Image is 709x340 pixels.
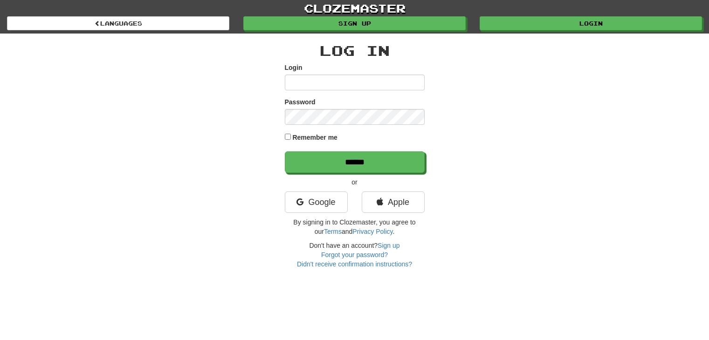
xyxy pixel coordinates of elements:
[378,242,399,249] a: Sign up
[285,241,425,269] div: Don't have an account?
[480,16,702,30] a: Login
[285,218,425,236] p: By signing in to Clozemaster, you agree to our and .
[7,16,229,30] a: Languages
[297,260,412,268] a: Didn't receive confirmation instructions?
[352,228,392,235] a: Privacy Policy
[324,228,342,235] a: Terms
[285,191,348,213] a: Google
[285,177,425,187] p: or
[285,43,425,58] h2: Log In
[285,63,303,72] label: Login
[285,97,316,107] label: Password
[362,191,425,213] a: Apple
[243,16,466,30] a: Sign up
[321,251,388,258] a: Forgot your password?
[292,133,337,142] label: Remember me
